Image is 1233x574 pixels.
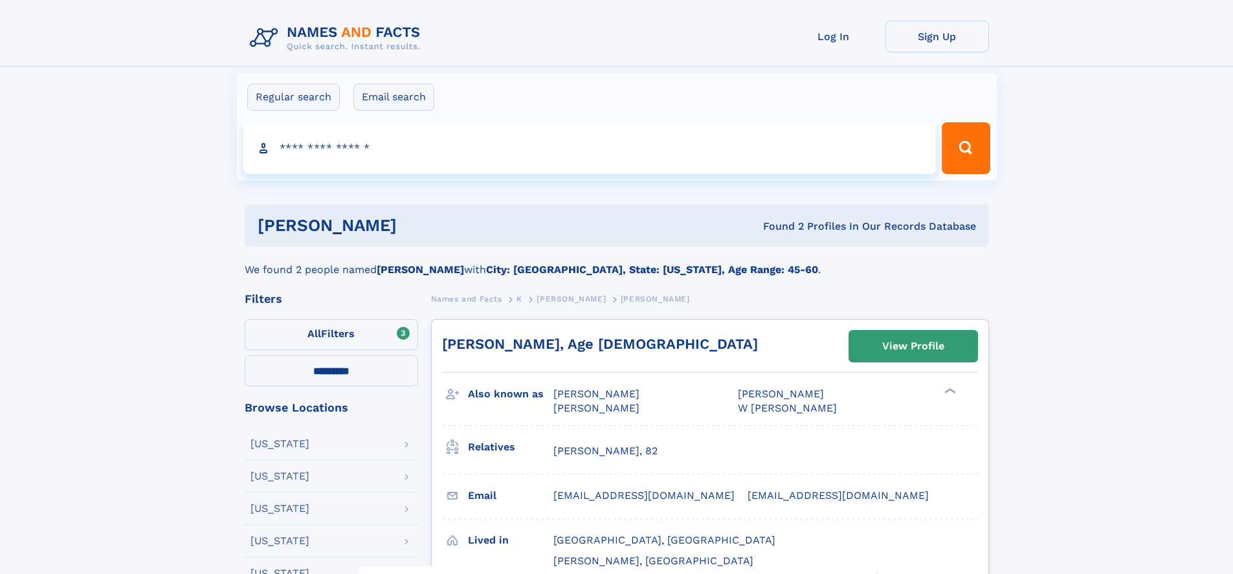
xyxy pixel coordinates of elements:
a: Names and Facts [431,291,502,307]
h1: [PERSON_NAME] [258,217,580,234]
a: View Profile [849,331,977,362]
a: [PERSON_NAME], 82 [553,444,658,458]
span: [PERSON_NAME] [553,402,639,414]
span: [EMAIL_ADDRESS][DOMAIN_NAME] [748,489,929,502]
div: [US_STATE] [250,439,309,449]
span: [PERSON_NAME], [GEOGRAPHIC_DATA] [553,555,753,567]
div: [US_STATE] [250,471,309,481]
div: [US_STATE] [250,503,309,514]
label: Email search [353,83,434,111]
span: [GEOGRAPHIC_DATA], [GEOGRAPHIC_DATA] [553,534,775,546]
span: K [517,294,522,304]
h3: Also known as [468,383,553,405]
div: Found 2 Profiles In Our Records Database [580,219,976,234]
span: [PERSON_NAME] [738,388,824,400]
div: Filters [245,293,418,305]
label: Filters [245,319,418,350]
a: [PERSON_NAME] [537,291,606,307]
h3: Relatives [468,436,553,458]
div: We found 2 people named with . [245,247,989,278]
span: [PERSON_NAME] [621,294,690,304]
img: Logo Names and Facts [245,21,431,56]
span: W [PERSON_NAME] [738,402,837,414]
b: City: [GEOGRAPHIC_DATA], State: [US_STATE], Age Range: 45-60 [486,263,818,276]
span: [PERSON_NAME] [553,388,639,400]
input: search input [243,122,937,174]
button: Search Button [942,122,990,174]
h3: Lived in [468,529,553,551]
span: [PERSON_NAME] [537,294,606,304]
div: Browse Locations [245,402,418,414]
div: View Profile [882,331,944,361]
div: [US_STATE] [250,536,309,546]
span: All [307,327,321,340]
a: [PERSON_NAME], Age [DEMOGRAPHIC_DATA] [442,336,758,352]
label: Regular search [247,83,340,111]
span: [EMAIL_ADDRESS][DOMAIN_NAME] [553,489,735,502]
b: [PERSON_NAME] [377,263,464,276]
a: Log In [782,21,885,52]
a: K [517,291,522,307]
div: ❯ [941,387,957,395]
h3: Email [468,485,553,507]
a: Sign Up [885,21,989,52]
